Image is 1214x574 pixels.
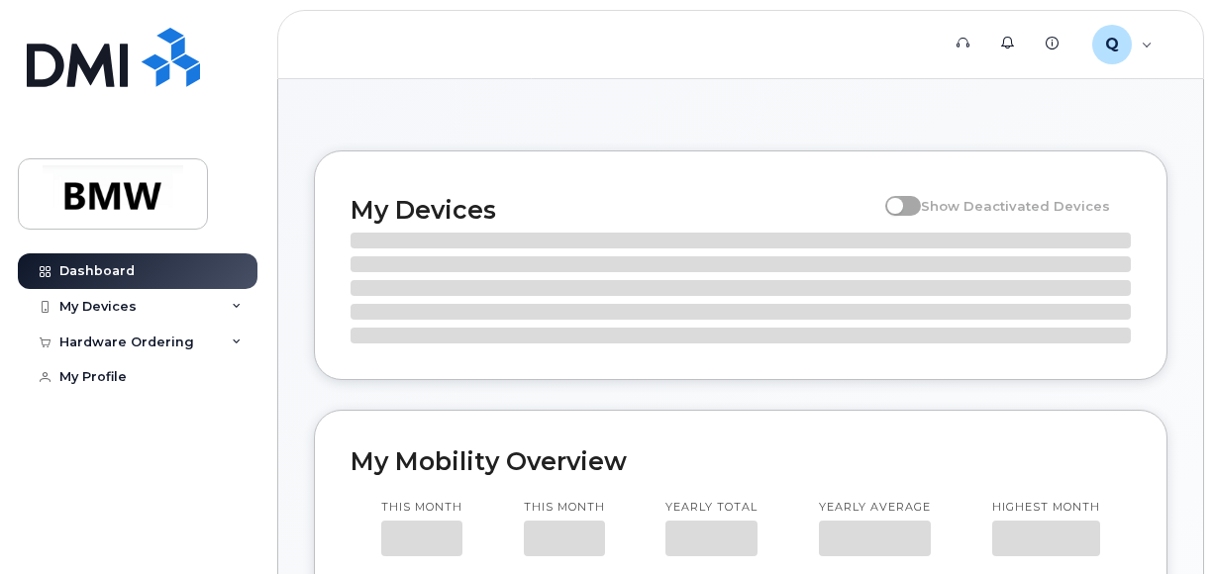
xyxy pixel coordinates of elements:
[381,500,462,516] p: This month
[665,500,758,516] p: Yearly total
[819,500,931,516] p: Yearly average
[992,500,1100,516] p: Highest month
[524,500,605,516] p: This month
[921,198,1110,214] span: Show Deactivated Devices
[885,187,901,203] input: Show Deactivated Devices
[351,446,1131,476] h2: My Mobility Overview
[351,195,875,225] h2: My Devices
